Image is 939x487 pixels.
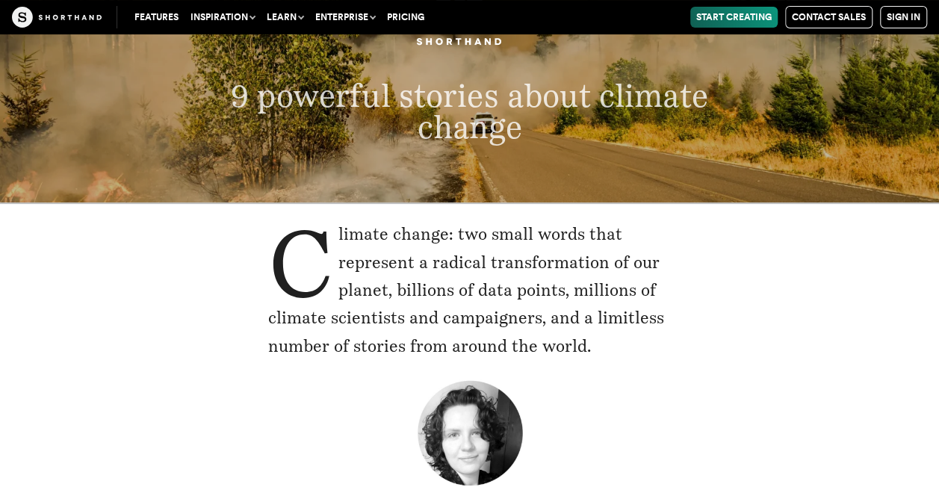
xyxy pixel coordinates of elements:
button: Inspiration [185,7,261,28]
a: Sign in [880,6,927,28]
button: Learn [261,7,309,28]
a: Pricing [381,7,430,28]
a: Features [128,7,185,28]
p: Climate change: two small words that represent a radical transformation of our planet, billions o... [268,220,672,360]
a: Start Creating [690,7,778,28]
a: Contact Sales [785,6,873,28]
button: Enterprise [309,7,381,28]
span: 9 powerful stories about climate change [231,77,708,146]
img: The Craft [12,7,102,28]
